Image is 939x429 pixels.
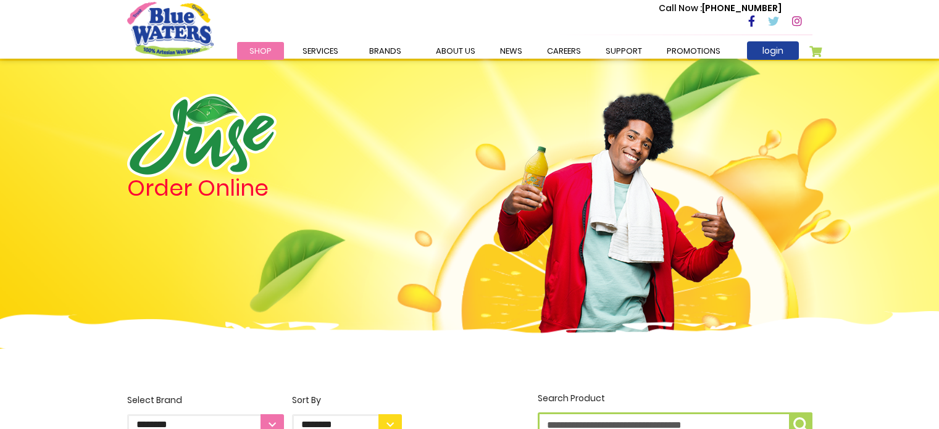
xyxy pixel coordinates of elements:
[654,42,733,60] a: Promotions
[659,2,782,15] p: [PHONE_NUMBER]
[369,45,401,57] span: Brands
[127,177,402,199] h4: Order Online
[127,2,214,56] a: store logo
[424,42,488,60] a: about us
[659,2,702,14] span: Call Now :
[535,42,593,60] a: careers
[747,41,799,60] a: login
[249,45,272,57] span: Shop
[292,394,402,407] div: Sort By
[303,45,338,57] span: Services
[496,71,737,335] img: man.png
[488,42,535,60] a: News
[127,94,277,177] img: logo
[593,42,654,60] a: support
